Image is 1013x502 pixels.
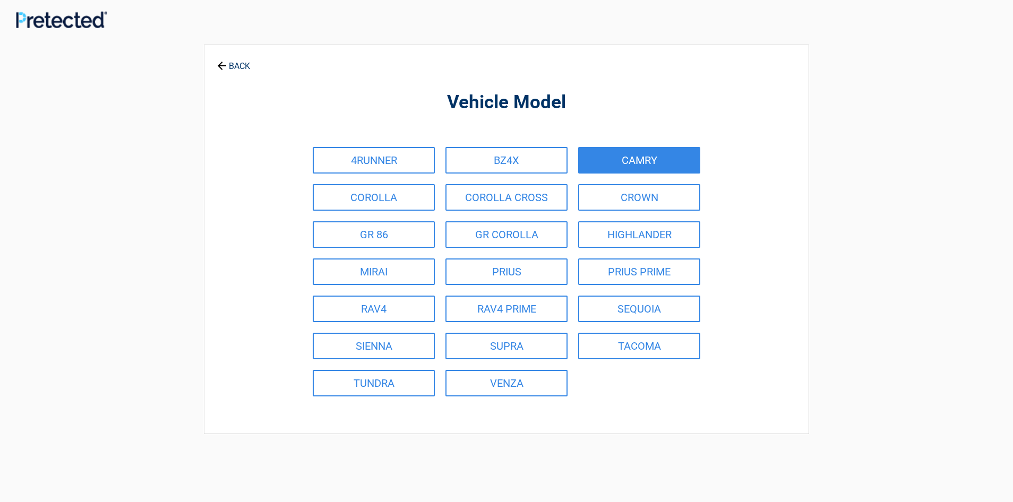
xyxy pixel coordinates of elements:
a: COROLLA [313,184,435,211]
a: COROLLA CROSS [445,184,568,211]
a: BACK [215,52,252,71]
a: GR COROLLA [445,221,568,248]
a: BZ4X [445,147,568,174]
a: HIGHLANDER [578,221,700,248]
a: PRIUS PRIME [578,258,700,285]
a: SUPRA [445,333,568,359]
a: RAV4 PRIME [445,296,568,322]
a: CAMRY [578,147,700,174]
a: GR 86 [313,221,435,248]
a: PRIUS [445,258,568,285]
a: SIENNA [313,333,435,359]
a: TUNDRA [313,370,435,396]
a: MIRAI [313,258,435,285]
h2: Vehicle Model [263,90,750,115]
a: CROWN [578,184,700,211]
a: VENZA [445,370,568,396]
a: RAV4 [313,296,435,322]
a: TACOMA [578,333,700,359]
a: 4RUNNER [313,147,435,174]
img: Main Logo [16,11,107,28]
a: SEQUOIA [578,296,700,322]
